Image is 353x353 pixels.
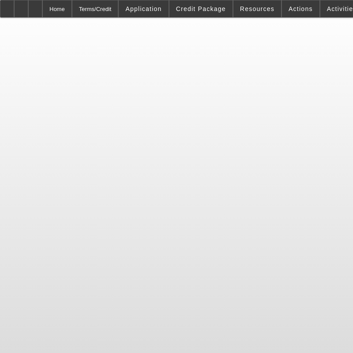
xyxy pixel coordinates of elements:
button: Actions [282,0,319,17]
span: Actions [289,5,313,12]
button: Credit Package [169,0,233,17]
span: Credit Package [176,5,226,12]
button: Application [119,0,168,17]
button: Resources [233,0,281,17]
span: Resources [240,5,274,12]
span: Application [125,5,161,12]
